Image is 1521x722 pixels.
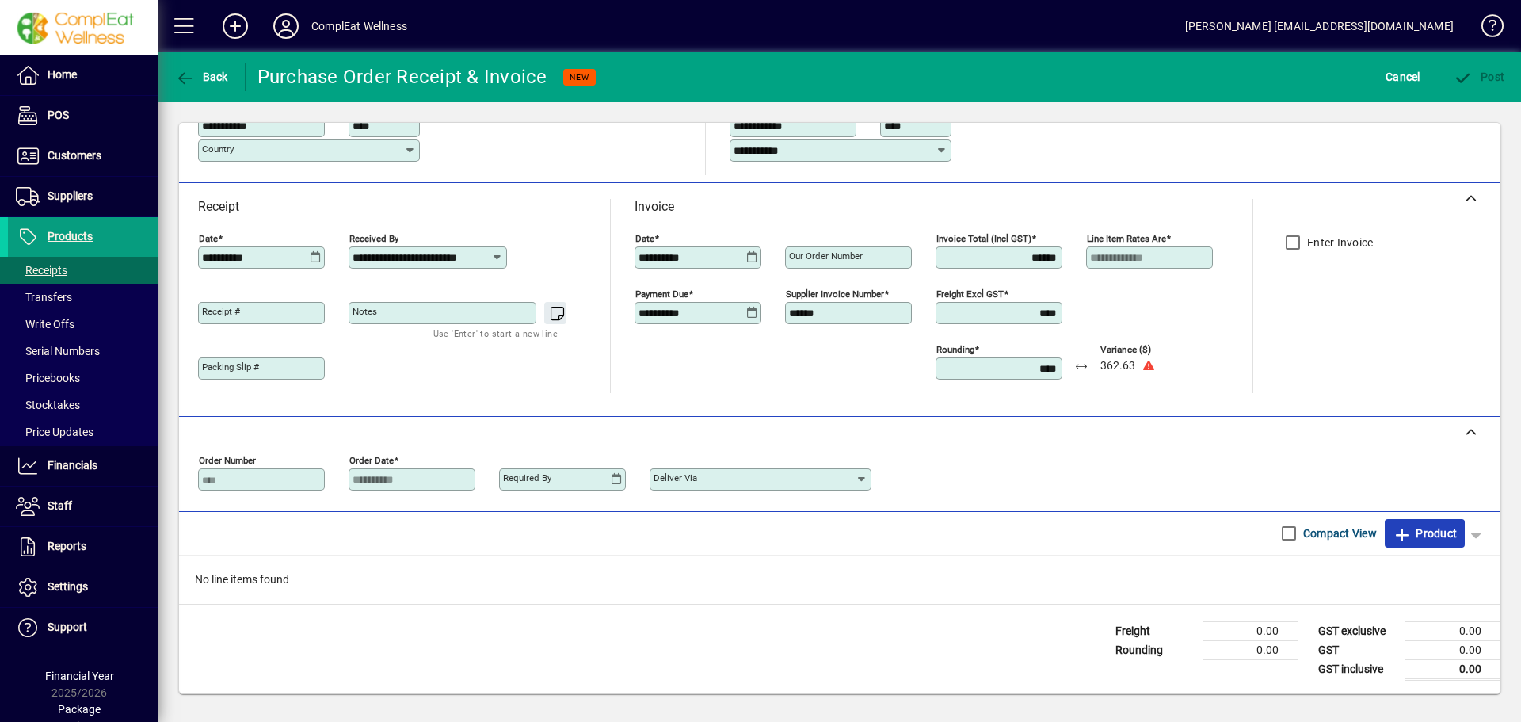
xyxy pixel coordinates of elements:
[48,540,86,552] span: Reports
[16,399,80,411] span: Stocktakes
[1450,63,1509,91] button: Post
[8,257,158,284] a: Receipts
[1203,640,1298,659] td: 0.00
[210,12,261,40] button: Add
[1107,621,1203,640] td: Freight
[16,291,72,304] span: Transfers
[48,230,93,243] span: Products
[349,455,394,466] mat-label: Order date
[8,527,158,567] a: Reports
[433,324,558,342] mat-hint: Use 'Enter' to start a new line
[158,63,246,91] app-page-header-button: Back
[58,703,101,716] span: Package
[1310,640,1405,659] td: GST
[16,372,80,384] span: Pricebooks
[8,418,158,445] a: Price Updates
[48,68,77,81] span: Home
[1405,640,1500,659] td: 0.00
[202,306,240,317] mat-label: Receipt #
[171,63,232,91] button: Back
[16,426,93,438] span: Price Updates
[8,567,158,607] a: Settings
[311,13,407,39] div: ComplEat Wellness
[1310,659,1405,679] td: GST inclusive
[936,233,1031,244] mat-label: Invoice Total (incl GST)
[202,361,259,372] mat-label: Packing Slip #
[1087,233,1166,244] mat-label: Line item rates are
[1203,621,1298,640] td: 0.00
[48,109,69,121] span: POS
[8,446,158,486] a: Financials
[8,392,158,418] a: Stocktakes
[1300,525,1377,541] label: Compact View
[8,136,158,176] a: Customers
[349,233,398,244] mat-label: Received by
[199,233,218,244] mat-label: Date
[936,288,1004,300] mat-label: Freight excl GST
[8,338,158,365] a: Serial Numbers
[202,143,234,155] mat-label: Country
[257,64,547,90] div: Purchase Order Receipt & Invoice
[1386,64,1420,90] span: Cancel
[8,177,158,216] a: Suppliers
[1385,519,1465,548] button: Product
[16,318,74,330] span: Write Offs
[1405,659,1500,679] td: 0.00
[635,233,654,244] mat-label: Date
[179,556,1500,604] div: No line items found
[16,264,67,277] span: Receipts
[1310,621,1405,640] td: GST exclusive
[1304,235,1373,250] label: Enter Invoice
[570,72,589,82] span: NEW
[48,499,72,512] span: Staff
[8,311,158,338] a: Write Offs
[175,71,228,83] span: Back
[654,472,697,483] mat-label: Deliver via
[1185,13,1454,39] div: [PERSON_NAME] [EMAIL_ADDRESS][DOMAIN_NAME]
[789,250,863,262] mat-label: Our order number
[1100,360,1135,372] span: 362.63
[48,580,88,593] span: Settings
[48,189,93,202] span: Suppliers
[1107,640,1203,659] td: Rounding
[48,149,101,162] span: Customers
[786,288,884,300] mat-label: Supplier invoice number
[261,12,311,40] button: Profile
[8,365,158,392] a: Pricebooks
[48,459,97,472] span: Financials
[353,306,377,317] mat-label: Notes
[936,344,974,355] mat-label: Rounding
[8,55,158,95] a: Home
[199,455,256,466] mat-label: Order number
[1393,521,1457,546] span: Product
[1382,63,1424,91] button: Cancel
[1481,71,1488,83] span: P
[1454,71,1505,83] span: ost
[1405,621,1500,640] td: 0.00
[16,345,100,357] span: Serial Numbers
[503,472,551,483] mat-label: Required by
[8,284,158,311] a: Transfers
[1100,345,1195,355] span: Variance ($)
[1470,3,1501,55] a: Knowledge Base
[635,288,688,300] mat-label: Payment due
[8,96,158,136] a: POS
[8,608,158,648] a: Support
[48,621,87,633] span: Support
[8,487,158,526] a: Staff
[45,670,114,682] span: Financial Year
